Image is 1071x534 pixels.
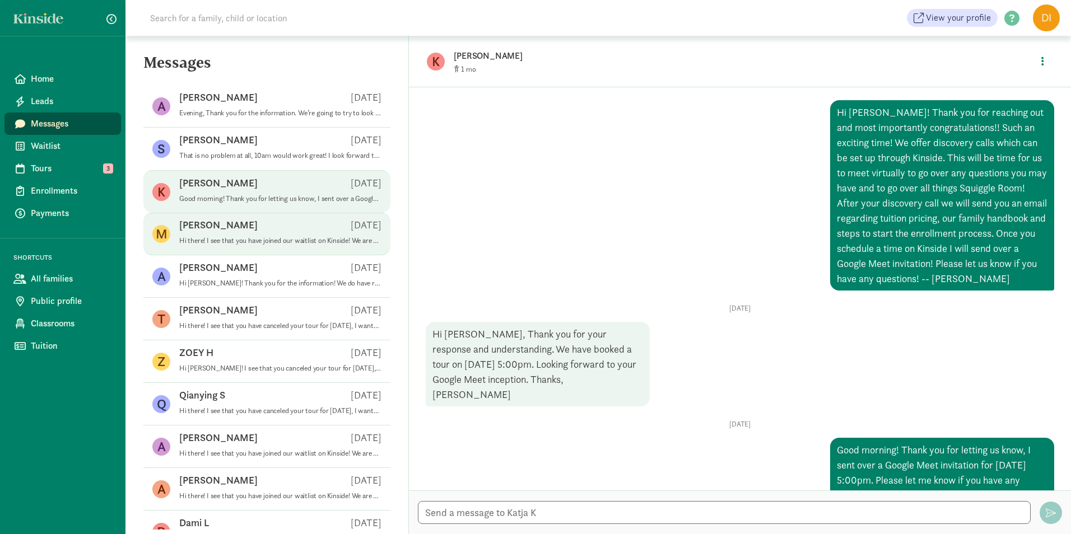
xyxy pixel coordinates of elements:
div: Hi [PERSON_NAME], Thank you for your response and understanding. We have booked a tour on [DATE] ... [426,322,650,406]
a: Public profile [4,290,121,312]
p: Hi there! I see that you have joined our waitlist on Kinside! We are so excited that you would li... [179,449,381,458]
p: [DATE] [351,346,381,359]
p: [DATE] [351,388,381,402]
p: [PERSON_NAME] [179,218,258,232]
p: [DATE] [426,420,1054,429]
p: [DATE] [351,303,381,317]
p: [PERSON_NAME] [179,176,258,190]
p: ZOEY H [179,346,213,359]
figure: A [152,438,170,456]
span: Classrooms [31,317,112,330]
a: All families [4,268,121,290]
figure: K [427,53,445,71]
span: Leads [31,95,112,108]
span: 1 [461,64,476,74]
figure: A [152,480,170,498]
a: Classrooms [4,312,121,335]
p: Hi there! I see that you have joined our waitlist on Kinside! We are so excited that you would li... [179,491,381,500]
span: Public profile [31,294,112,308]
figure: A [152,268,170,285]
span: Waitlist [31,139,112,153]
a: Leads [4,90,121,113]
span: Tours [31,162,112,175]
p: [PERSON_NAME] [179,303,258,317]
p: [DATE] [351,474,381,487]
a: Tours 3 [4,157,121,180]
span: Tuition [31,339,112,353]
span: Home [31,72,112,86]
p: Good morning! Thank you for letting us know, I sent over a Google Meet invitation for [DATE] 5:00... [179,194,381,203]
p: Qianying S [179,388,225,402]
input: Search for a family, child or location [143,7,458,29]
p: Hi there! I see that you have canceled your tour for [DATE], I wanted to see if you were interest... [179,406,381,415]
p: [DATE] [351,91,381,104]
div: Hi [PERSON_NAME]! Thank you for reaching out and most importantly congratulations!! Such an excit... [830,100,1054,291]
div: Good morning! Thank you for letting us know, I sent over a Google Meet invitation for [DATE] 5:00... [830,438,1054,507]
p: Evening, Thank you for the information. We’re going to try to look elsewhere to find something fo... [179,109,381,118]
p: Hi there! I see that you have joined our waitlist on Kinside! We are so excited that you would li... [179,236,381,245]
p: [PERSON_NAME] [179,431,258,444]
a: Tuition [4,335,121,357]
p: [DATE] [351,133,381,147]
p: [PERSON_NAME] [179,261,258,274]
a: Messages [4,113,121,135]
a: Home [4,68,121,90]
span: Enrollments [31,184,112,198]
p: [DATE] [351,218,381,232]
figure: S [152,140,170,158]
p: Hi there! I see that you have canceled your tour for [DATE], I wanted to see if you were interest... [179,321,381,330]
p: [PERSON_NAME] [179,133,258,147]
p: Hi [PERSON_NAME]! I see that you canceled your tour for [DATE], I wanted to see if you were inter... [179,364,381,373]
figure: T [152,310,170,328]
span: Messages [31,117,112,130]
span: View your profile [926,11,991,25]
figure: A [152,97,170,115]
figure: K [152,183,170,201]
a: Payments [4,202,121,224]
a: Waitlist [4,135,121,157]
p: [PERSON_NAME] [179,474,258,487]
p: That is no problem at all, 10am would work great! I look forward to meeting with you then. [179,151,381,160]
p: [DATE] [351,176,381,190]
p: [DATE] [351,516,381,530]
span: Payments [31,207,112,220]
figure: Q [152,395,170,413]
p: [DATE] [351,261,381,274]
figure: Z [152,353,170,371]
a: View your profile [907,9,998,27]
p: [PERSON_NAME] [179,91,258,104]
span: All families [31,272,112,285]
h5: Messages [125,54,408,81]
a: Enrollments [4,180,121,202]
p: Hi [PERSON_NAME]! Thank you for the information! We do have room in both our Infant 1 and Infant ... [179,279,381,288]
span: 3 [103,163,113,174]
p: [DATE] [426,304,1054,313]
p: [DATE] [351,431,381,444]
figure: M [152,225,170,243]
p: Dami L [179,516,209,530]
p: [PERSON_NAME] [454,48,807,64]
